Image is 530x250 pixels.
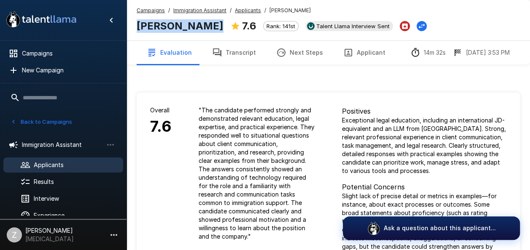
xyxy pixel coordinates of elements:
button: Change Stage [417,21,427,31]
h6: 7.6 [150,114,172,139]
b: [PERSON_NAME] [137,20,223,32]
img: ukg_logo.jpeg [307,22,315,30]
span: Rank: 141st [264,23,298,29]
p: Overall [150,106,172,114]
button: Transcript [202,41,266,64]
button: Next Steps [266,41,333,64]
button: Archive Applicant [400,21,410,31]
button: Applicant [333,41,395,64]
button: Evaluation [137,41,202,64]
button: Ask a question about this applicant... [343,216,520,240]
div: The date and time when the interview was completed [452,48,510,58]
img: logo_glasses@2x.png [367,221,380,235]
p: 14m 32s [424,48,446,57]
span: Talent Llama Interview Sent [313,23,393,29]
p: Exceptional legal education, including an international JD-equivalent and an LLM from [GEOGRAPHIC... [342,116,507,175]
div: The time between starting and completing the interview [410,48,446,58]
p: [DATE] 3:53 PM [466,48,510,57]
div: View profile in UKG [305,21,393,31]
p: Positives [342,106,507,116]
p: " The candidate performed strongly and demonstrated relevant education, legal expertise, and prac... [199,106,315,241]
p: Ask a question about this applicant... [384,224,496,232]
p: Potential Concerns [342,182,507,192]
b: 7.6 [242,20,256,32]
